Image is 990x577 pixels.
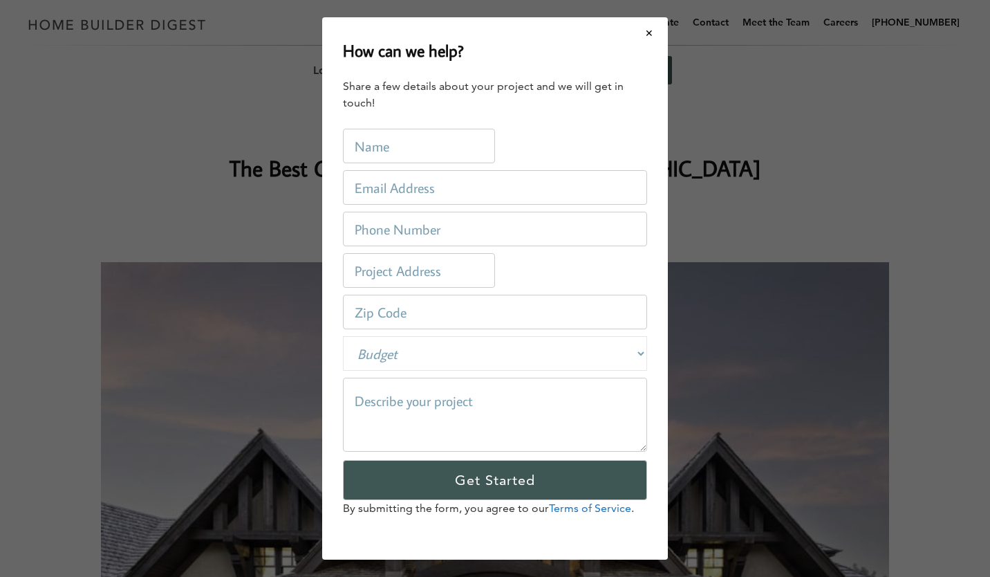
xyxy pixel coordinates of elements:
[631,19,668,48] button: Close modal
[343,295,647,329] input: Zip Code
[343,212,647,246] input: Phone Number
[343,129,495,163] input: Name
[343,78,647,111] div: Share a few details about your project and we will get in touch!
[343,460,647,500] input: Get Started
[549,502,631,515] a: Terms of Service
[343,170,647,205] input: Email Address
[343,38,464,63] h2: How can we help?
[343,253,495,288] input: Project Address
[343,500,647,517] p: By submitting the form, you agree to our .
